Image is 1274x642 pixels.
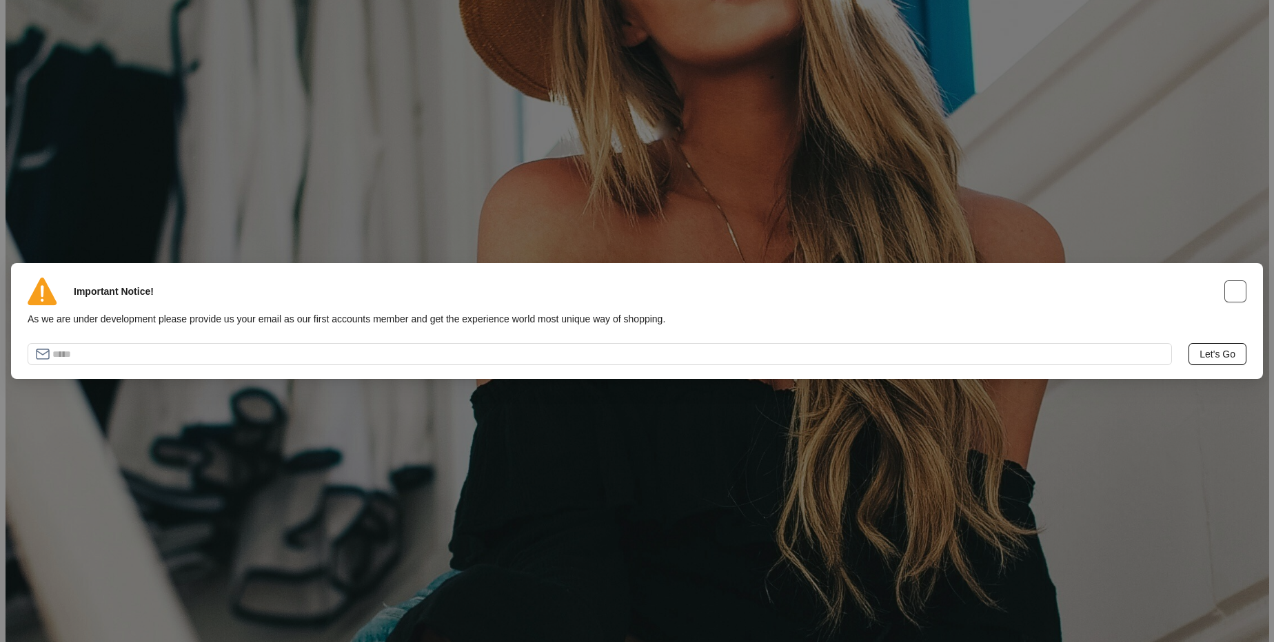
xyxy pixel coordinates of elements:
[1224,280,1246,302] button: close
[1227,282,1244,299] img: close
[1189,343,1246,365] button: Let's Go
[28,277,57,306] img: exclamation
[1200,346,1235,362] span: Let's Go
[36,349,50,360] img: email-icon
[28,311,1246,327] span: As we are under development please provide us your email as our first accounts member and get the...
[74,284,154,299] span: Important Notice!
